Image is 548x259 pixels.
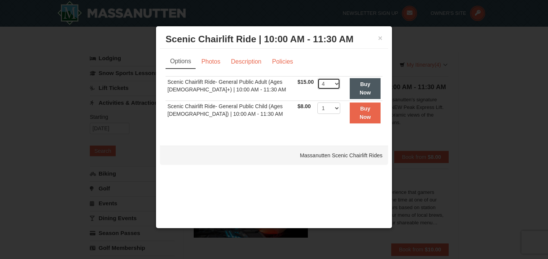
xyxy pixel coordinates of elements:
[226,54,266,69] a: Description
[166,77,296,101] td: Scenic Chairlift Ride- General Public Adult (Ages [DEMOGRAPHIC_DATA]+) | 10:00 AM - 11:30 AM
[166,54,196,69] a: Options
[298,103,311,109] span: $8.00
[196,54,225,69] a: Photos
[298,79,314,85] span: $15.00
[350,102,381,123] button: Buy Now
[378,34,382,42] button: ×
[360,106,371,120] strong: Buy Now
[166,34,382,45] h3: Scenic Chairlift Ride | 10:00 AM - 11:30 AM
[360,81,371,96] strong: Buy Now
[166,101,296,125] td: Scenic Chairlift Ride- General Public Child (Ages [DEMOGRAPHIC_DATA]) | 10:00 AM - 11:30 AM
[350,78,381,99] button: Buy Now
[267,54,298,69] a: Policies
[160,146,388,165] div: Massanutten Scenic Chairlift Rides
